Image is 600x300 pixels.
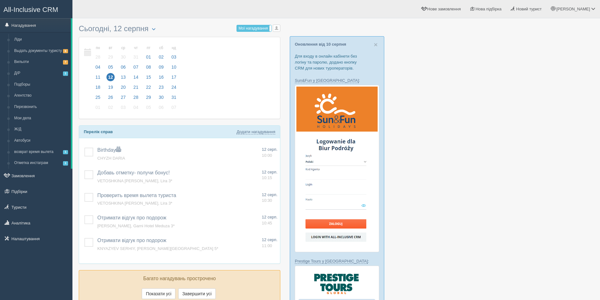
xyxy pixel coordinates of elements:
span: 10:00 [262,153,272,158]
a: 29 [143,94,155,104]
span: 07 [132,63,140,71]
span: Нове замовлення [427,7,461,11]
span: 28 [132,93,140,101]
a: 17 [168,74,178,84]
button: Завершити усі [178,288,216,299]
span: 12 серп. [262,147,277,152]
a: Выдать документы туристу6 [11,45,71,57]
span: 06 [119,63,127,71]
small: нд [170,45,178,51]
h3: Сьогодні, 12 серпня [79,25,280,34]
small: ср [119,45,127,51]
span: 6 [63,49,68,53]
a: 12 серп. 10:15 [262,169,277,181]
a: Агентство [11,90,71,101]
span: 10:15 [262,175,272,180]
a: 31 [168,94,178,104]
span: × [374,41,378,48]
a: 30 [155,94,167,104]
span: 05 [145,103,153,111]
p: : [295,258,379,264]
span: 03 [170,53,178,61]
a: 21 [130,84,142,94]
span: 02 [157,53,165,61]
a: 20 [117,84,129,94]
img: sun-fun-%D0%BB%D0%BE%D0%B3%D1%96%D0%BD-%D1%87%D0%B5%D1%80%D0%B5%D0%B7-%D1%81%D1%80%D0%BC-%D0%B4%D... [295,85,379,252]
span: 17 [170,73,178,81]
span: 1 [63,150,68,154]
span: 19 [106,83,115,91]
span: 04 [132,103,140,111]
small: вт [106,45,115,51]
a: чт 31 [130,42,142,64]
span: 04 [94,63,102,71]
a: 28 [130,94,142,104]
span: KNYAZYEV SERHIY, [PERSON_NAME][GEOGRAPHIC_DATA] 5* [97,246,218,251]
a: CHYZH DARIA [97,156,125,161]
a: Оновлення від 10 серпня [295,42,346,47]
span: 12 серп. [262,237,277,242]
span: 05 [106,63,115,71]
button: Показати усі [142,288,175,299]
a: 16 [155,74,167,84]
span: 09 [157,63,165,71]
b: Перелік справ [84,129,113,134]
span: 30 [119,53,127,61]
span: 01 [94,103,102,111]
a: 05 [143,104,155,114]
a: Д/Р1 [11,68,71,79]
a: 12 серп. 10:00 [262,147,277,158]
a: 12 [105,74,117,84]
a: ср 30 [117,42,129,64]
a: 10 [168,64,178,74]
a: Вильоти7 [11,56,71,68]
p: Багато нагадувань прострочено [84,275,275,282]
a: Prestige Tours у [GEOGRAPHIC_DATA] [295,259,368,264]
a: 07 [130,64,142,74]
a: VETOSHKINA [PERSON_NAME], Lira 3* [97,201,172,206]
span: 28 [94,53,102,61]
a: Отметка инстаграм1 [11,157,71,169]
a: 26 [105,94,117,104]
span: 10:30 [262,198,272,203]
span: 7 [63,60,68,64]
a: Автобуси [11,135,71,146]
p: Для входу в онлайн кабінети без логіну та паролю, додано кнопку CRM для нових туроператорів. [295,53,379,71]
span: 21 [132,83,140,91]
a: Перезвонить [11,101,71,113]
a: 12 серп. 10:45 [262,214,277,226]
a: 23 [155,84,167,94]
small: чт [132,45,140,51]
a: 04 [130,104,142,114]
a: 06 [117,64,129,74]
a: 08 [143,64,155,74]
a: Отримати відгук про подорож [97,238,166,243]
a: 04 [92,64,104,74]
span: 31 [170,93,178,101]
span: All-Inclusive CRM [3,6,58,14]
a: 01 [92,104,104,114]
small: пн [94,45,102,51]
span: 27 [119,93,127,101]
span: 07 [170,103,178,111]
span: 12 серп. [262,192,277,197]
a: [PERSON_NAME], Garni Hotel Meduza 3* [97,224,175,228]
span: 22 [145,83,153,91]
a: Добавь отметку- получи бонус! [97,170,170,175]
a: 06 [155,104,167,114]
span: 13 [119,73,127,81]
span: Отримати відгук про подорож [97,215,166,220]
a: возврат время вылета1 [11,146,71,158]
span: 06 [157,103,165,111]
a: 22 [143,84,155,94]
a: сб 02 [155,42,167,64]
a: Мои дела [11,113,71,124]
a: 14 [130,74,142,84]
a: All-Inclusive CRM [0,0,72,18]
button: Close [374,41,378,48]
a: 12 серп. 11:00 [262,237,277,249]
a: 03 [117,104,129,114]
